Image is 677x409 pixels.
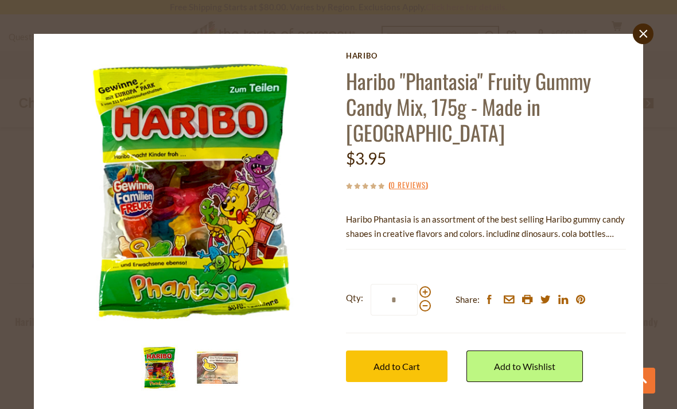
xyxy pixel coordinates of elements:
a: Haribo [346,51,626,60]
img: Haribo "Phantasia" Fruity Gummy Candy Mix, 175g - Made in Germany [137,345,182,391]
span: ( ) [388,179,428,190]
button: Add to Cart [346,350,448,382]
strong: Qty: [346,291,363,305]
span: $3.95 [346,149,386,168]
span: Add to Cart [373,361,420,372]
img: Haribo "Phantasia" Fruity Gummy Candy Mix, 175g - Made in Germany [194,345,240,391]
img: Haribo "Phantasia" Fruity Gummy Candy Mix, 175g - Made in Germany [51,51,332,332]
input: Qty: [371,284,418,315]
a: 0 Reviews [391,179,426,192]
a: Add to Wishlist [466,350,583,382]
p: Haribo Phantasia is an assortment of the best selling Haribo gummy candy shapes in creative flavo... [346,212,626,241]
span: Share: [456,293,480,307]
a: Haribo "Phantasia" Fruity Gummy Candy Mix, 175g - Made in [GEOGRAPHIC_DATA] [346,65,591,147]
